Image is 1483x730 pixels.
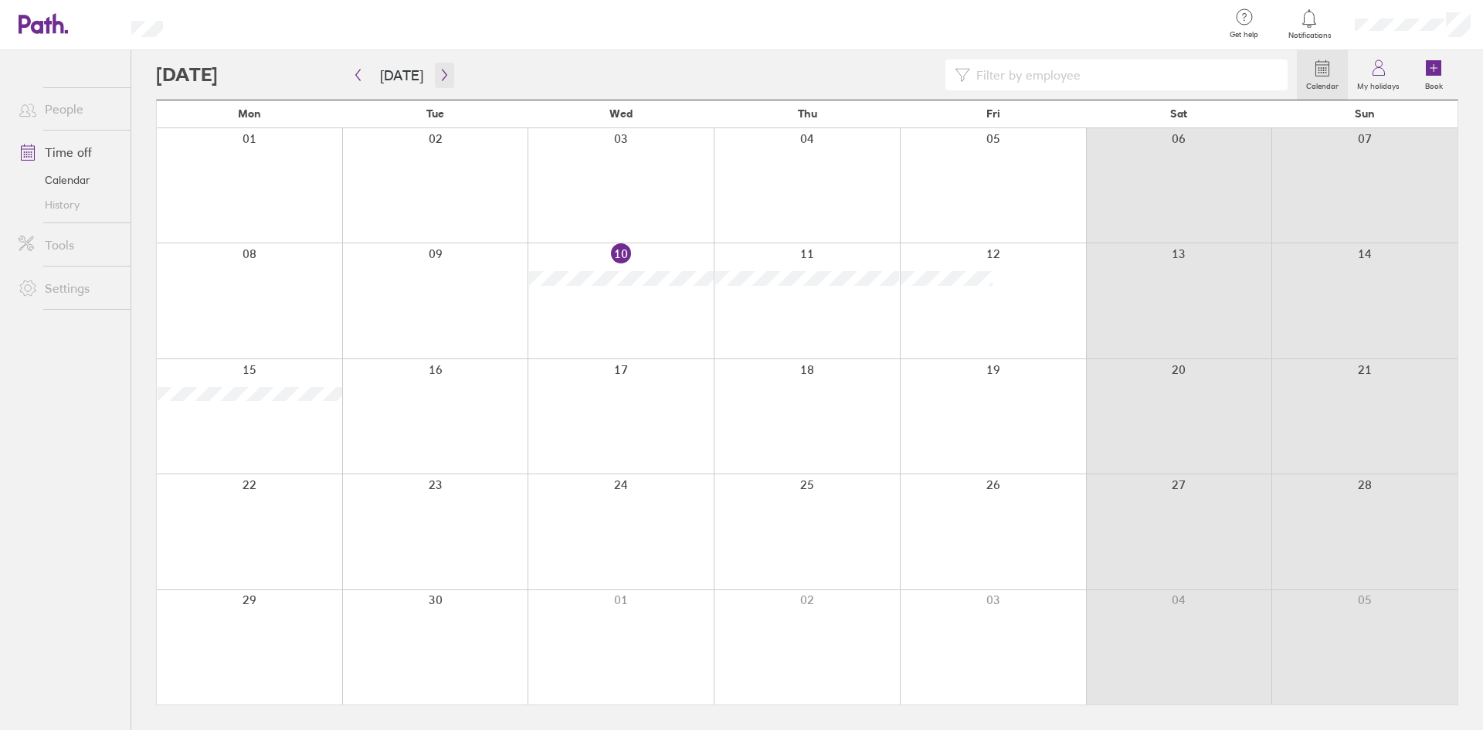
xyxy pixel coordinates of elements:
[1284,8,1335,40] a: Notifications
[1355,107,1375,120] span: Sun
[1348,50,1409,100] a: My holidays
[426,107,444,120] span: Tue
[6,137,131,168] a: Time off
[6,93,131,124] a: People
[6,192,131,217] a: History
[1170,107,1187,120] span: Sat
[970,60,1278,90] input: Filter by employee
[238,107,261,120] span: Mon
[6,229,131,260] a: Tools
[1219,30,1269,39] span: Get help
[986,107,1000,120] span: Fri
[1297,77,1348,91] label: Calendar
[1297,50,1348,100] a: Calendar
[1348,77,1409,91] label: My holidays
[798,107,817,120] span: Thu
[609,107,633,120] span: Wed
[6,168,131,192] a: Calendar
[1284,31,1335,40] span: Notifications
[1416,77,1452,91] label: Book
[1409,50,1458,100] a: Book
[6,273,131,304] a: Settings
[368,63,436,88] button: [DATE]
